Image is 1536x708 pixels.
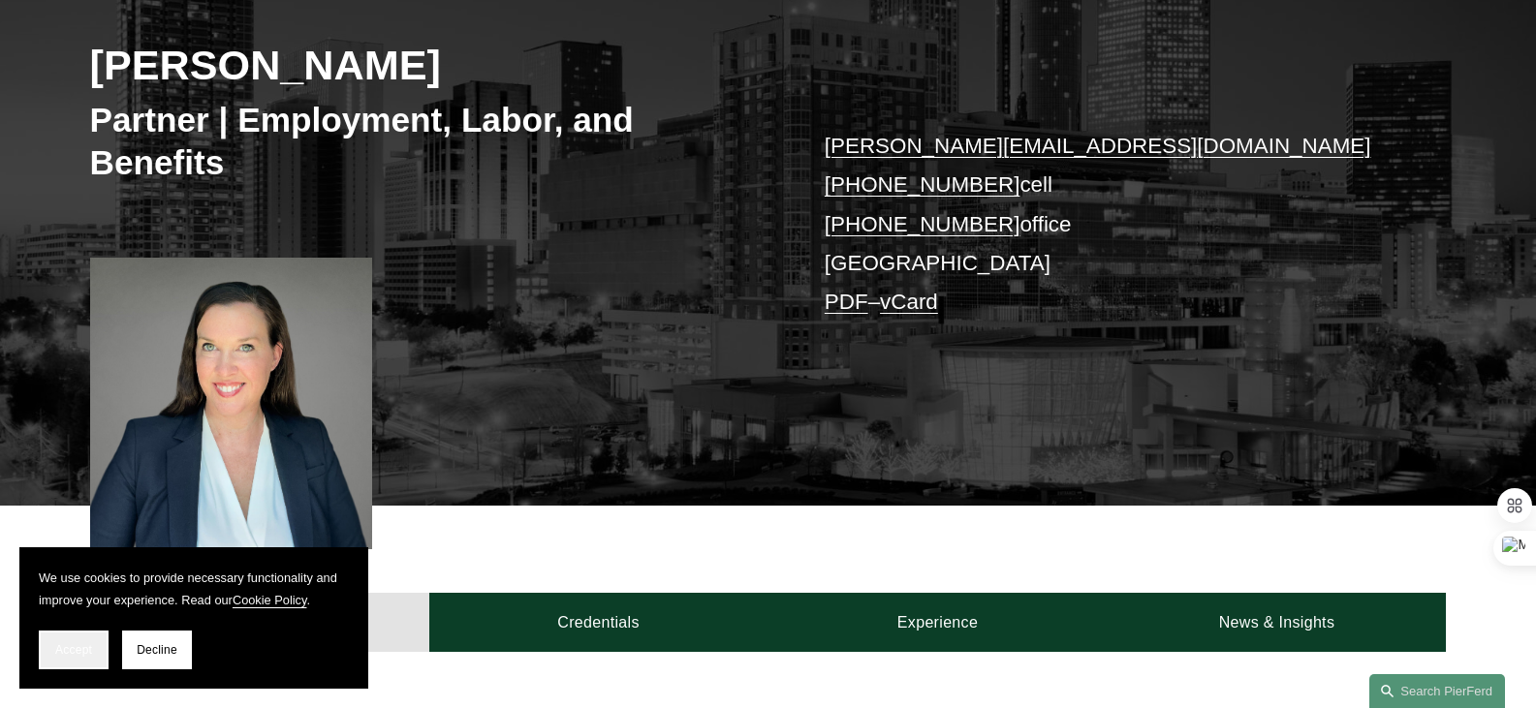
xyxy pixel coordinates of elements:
a: PDF [825,290,868,314]
span: Decline [137,643,177,657]
a: [PHONE_NUMBER] [825,212,1020,236]
a: Search this site [1369,674,1505,708]
button: Decline [122,631,192,669]
p: We use cookies to provide necessary functionality and improve your experience. Read our . [39,567,349,611]
a: vCard [880,290,938,314]
button: Accept [39,631,109,669]
a: [PERSON_NAME][EMAIL_ADDRESS][DOMAIN_NAME] [825,134,1371,158]
a: News & Insights [1107,593,1446,651]
a: [PHONE_NUMBER] [825,172,1020,197]
section: Cookie banner [19,547,368,689]
a: Experience [768,593,1108,651]
span: Accept [55,643,92,657]
a: Cookie Policy [233,593,307,607]
h2: [PERSON_NAME] [90,40,768,90]
p: cell office [GEOGRAPHIC_DATA] – [825,127,1390,323]
a: Credentials [429,593,768,651]
h3: Partner | Employment, Labor, and Benefits [90,99,768,183]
